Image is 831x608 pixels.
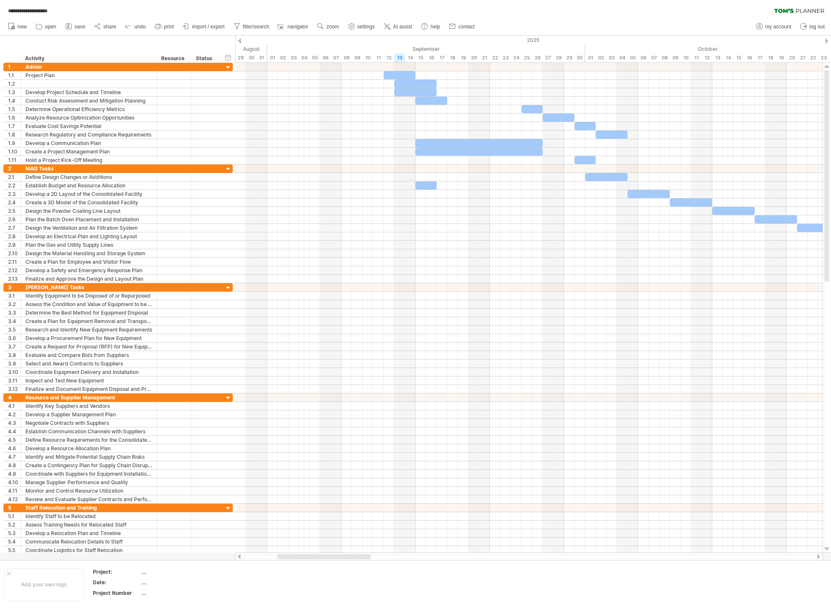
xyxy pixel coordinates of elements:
a: print [153,21,176,32]
div: 4.9 [8,470,21,478]
div: Identify and Mitigate Potential Supply Chain Risks [25,453,153,461]
a: import / export [181,21,227,32]
div: Identify Equipment to be Disposed of or Repurposed [25,292,153,300]
div: 2.8 [8,232,21,240]
div: .... [141,579,212,586]
span: undo [134,24,146,30]
div: 3.4 [8,317,21,325]
div: 3.8 [8,351,21,359]
div: Wednesday, 15 October 2025 [733,53,744,62]
div: Friday, 12 September 2025 [384,53,394,62]
div: Add your own logo [4,569,84,600]
div: Sunday, 28 September 2025 [553,53,564,62]
div: Develop a Supplier Management Plan [25,410,153,418]
div: [PERSON_NAME] Tasks [25,283,153,291]
div: Develop a Safety and Emergency Response Plan [25,266,153,274]
div: 1.5 [8,105,21,113]
div: Saturday, 13 September 2025 [394,53,405,62]
div: 3.11 [8,377,21,385]
div: Resource [161,54,187,63]
div: Evaluate Cost Savings Potential [25,122,153,130]
div: Project Plan [25,71,153,79]
div: Design the Ventilation and Air Filtration System [25,224,153,232]
div: 4.11 [8,487,21,495]
div: Assess the Condition and Value of Equipment to be Disposed of [25,300,153,308]
div: Activity [25,54,152,63]
div: Tuesday, 9 September 2025 [352,53,363,62]
div: .... [141,589,212,597]
div: 5.3 [8,529,21,537]
div: Thursday, 4 September 2025 [299,53,310,62]
div: Design the Powder Coating Line Layout [25,207,153,215]
div: Coordinate Logistics for Staff Relocation [25,546,153,554]
div: Tuesday, 14 October 2025 [723,53,733,62]
div: Friday, 17 October 2025 [755,53,765,62]
div: 2.1 [8,173,21,181]
div: 1.9 [8,139,21,147]
div: 3.9 [8,360,21,368]
div: Sunday, 21 September 2025 [479,53,490,62]
div: Tuesday, 2 September 2025 [278,53,288,62]
div: 2.3 [8,190,21,198]
div: 2 [8,165,21,173]
div: 3.6 [8,334,21,342]
span: open [45,24,56,30]
div: Thursday, 18 September 2025 [447,53,458,62]
div: Staff Relocation and Training [25,504,153,512]
div: 3.1 [8,292,21,300]
div: Communicate Relocation Details to Staff [25,538,153,546]
div: 1.11 [8,156,21,164]
div: 4.10 [8,478,21,486]
div: Research and Identify New Equipment Requirements [25,326,153,334]
div: Tuesday, 23 September 2025 [500,53,511,62]
span: navigator [287,24,308,30]
div: 2.4 [8,198,21,206]
div: Monday, 22 September 2025 [490,53,500,62]
div: 1.1 [8,71,21,79]
div: 2.10 [8,249,21,257]
div: Research Regulatory and Compliance Requirements [25,131,153,139]
div: Wednesday, 3 September 2025 [288,53,299,62]
a: help [419,21,443,32]
div: Wednesday, 24 September 2025 [511,53,521,62]
div: 1.8 [8,131,21,139]
div: 1 [8,63,21,71]
a: my account [754,21,794,32]
div: Determine the Best Method for Equipment Disposal [25,309,153,317]
div: 2.2 [8,181,21,190]
div: Saturday, 27 September 2025 [543,53,553,62]
div: Sunday, 12 October 2025 [702,53,712,62]
div: Plan the Batch Oven Placement and Installation [25,215,153,223]
span: AI assist [393,24,412,30]
div: Assess Training Needs for Relocated Staff [25,521,153,529]
div: Finalize and Approve the Design and Layout Plan [25,275,153,283]
div: Thursday, 25 September 2025 [521,53,532,62]
span: share [103,24,116,30]
div: Coordinate with Suppliers for Equipment Installation and Testing [25,470,153,478]
a: new [6,21,29,32]
div: 1.10 [8,148,21,156]
div: Resource and Supplier Management [25,393,153,402]
div: .... [141,568,212,575]
div: 2.11 [8,258,21,266]
div: 2.12 [8,266,21,274]
div: Monday, 15 September 2025 [415,53,426,62]
div: 5.1 [8,512,21,520]
div: Tuesday, 30 September 2025 [574,53,585,62]
a: save [63,21,88,32]
a: contact [447,21,477,32]
div: Tuesday, 16 September 2025 [426,53,437,62]
div: Wednesday, 8 October 2025 [659,53,670,62]
div: Friday, 29 August 2025 [235,53,246,62]
div: Create a Request for Proposal (RFP) for New Equipment [25,343,153,351]
div: Admin [25,63,153,71]
div: 4.7 [8,453,21,461]
span: log out [809,24,825,30]
div: Develop a 2D Layout of the Consolidated Facility [25,190,153,198]
div: Develop a Relocation Plan and Timeline [25,529,153,537]
div: Monday, 1 September 2025 [267,53,278,62]
a: navigator [276,21,311,32]
div: Project Number [93,589,139,597]
div: Conduct Risk Assessment and Mitigation Planning [25,97,153,105]
div: Monday, 13 October 2025 [712,53,723,62]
